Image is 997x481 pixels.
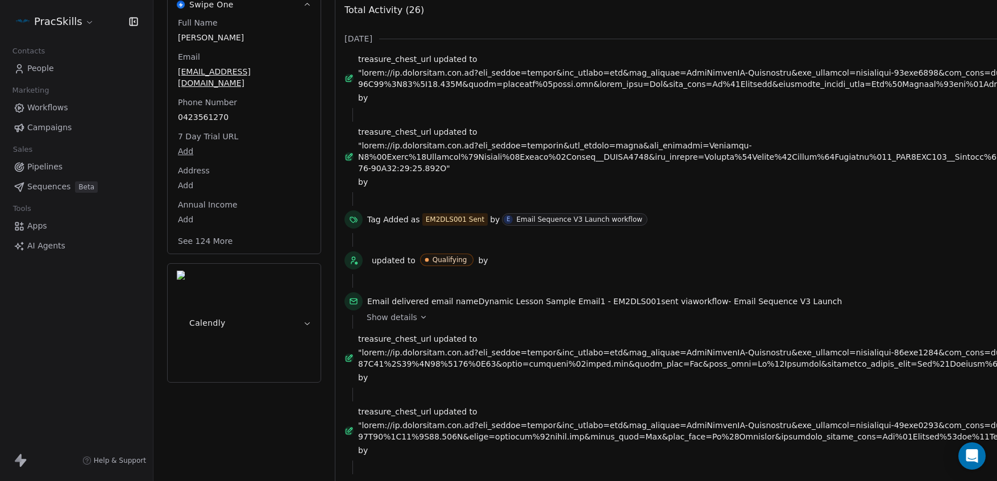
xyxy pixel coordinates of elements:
[9,98,144,117] a: Workflows
[168,264,321,382] button: CalendlyCalendly
[367,312,417,323] span: Show details
[94,456,146,465] span: Help & Support
[176,97,239,108] span: Phone Number
[82,456,146,465] a: Help & Support
[27,122,72,134] span: Campaigns
[176,199,240,210] span: Annual Income
[433,256,467,264] div: Qualifying
[958,442,986,470] div: Open Intercom Messenger
[178,180,310,191] span: Add
[27,181,70,193] span: Sequences
[178,66,310,89] span: [EMAIL_ADDRESS][DOMAIN_NAME]
[9,177,144,196] a: SequencesBeta
[358,92,368,103] span: by
[27,240,65,252] span: AI Agents
[176,165,212,176] span: Address
[490,214,500,225] span: by
[16,15,30,28] img: PracSkills%20Email%20Display%20Picture.png
[411,214,420,225] span: as
[178,111,310,123] span: 0423561270
[506,215,510,224] div: E
[358,445,368,456] span: by
[358,372,368,383] span: by
[516,215,642,223] div: Email Sequence V3 Launch workflow
[344,33,372,44] span: [DATE]
[9,59,144,78] a: People
[177,1,185,9] img: Swipe One
[367,297,429,306] span: Email delivered
[434,333,477,345] span: updated to
[176,131,240,142] span: 7 Day Trial URL
[14,12,97,31] button: PracSkills
[7,82,54,99] span: Marketing
[27,161,63,173] span: Pipelines
[171,231,239,251] button: See 124 More
[168,17,321,254] div: Swipe OneSwipe One
[434,126,477,138] span: updated to
[189,317,226,329] span: Calendly
[27,63,54,74] span: People
[478,255,488,266] span: by
[358,126,431,138] span: treasure_chest_url
[479,297,662,306] span: Dynamic Lesson Sample Email1 - EM2DLS001
[434,406,477,417] span: updated to
[734,297,842,306] span: Email Sequence V3 Launch
[178,214,310,225] span: Add
[178,32,310,43] span: [PERSON_NAME]
[8,141,38,158] span: Sales
[358,333,431,345] span: treasure_chest_url
[7,43,50,60] span: Contacts
[358,406,431,417] span: treasure_chest_url
[75,181,98,193] span: Beta
[27,102,68,114] span: Workflows
[367,214,409,225] span: Tag Added
[367,296,842,307] span: email name sent via workflow -
[176,51,202,63] span: Email
[177,271,185,375] img: Calendly
[178,146,310,157] span: Add
[8,200,36,217] span: Tools
[358,176,368,188] span: by
[372,255,416,266] span: updated to
[9,157,144,176] a: Pipelines
[9,237,144,255] a: AI Agents
[434,53,477,65] span: updated to
[27,220,47,232] span: Apps
[176,17,220,28] span: Full Name
[358,53,431,65] span: treasure_chest_url
[344,5,424,15] span: Total Activity (26)
[9,217,144,235] a: Apps
[34,14,82,29] span: PracSkills
[9,118,144,137] a: Campaigns
[426,214,485,225] div: EM2DLS001 Sent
